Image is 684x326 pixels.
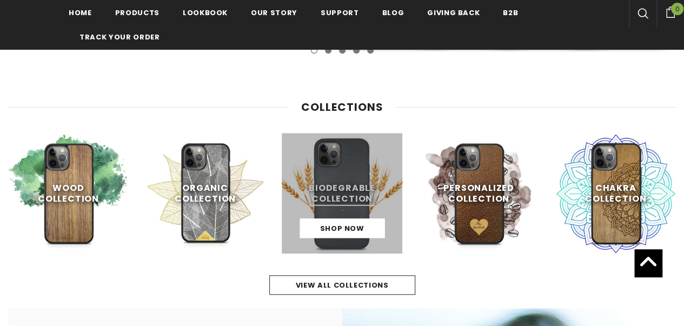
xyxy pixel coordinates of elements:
[320,223,364,234] span: Shop Now
[671,3,683,15] span: 0
[503,8,518,18] span: B2B
[269,275,415,295] a: view all collections
[79,24,160,49] a: Track your order
[183,8,228,18] span: Lookbook
[79,32,160,42] span: Track your order
[427,8,480,18] span: Giving back
[69,8,92,18] span: Home
[325,47,331,54] button: 2
[367,47,374,54] button: 5
[300,218,384,238] a: Shop Now
[115,8,160,18] span: Products
[251,8,297,18] span: Our Story
[339,47,346,54] button: 3
[382,8,404,18] span: Blog
[321,8,359,18] span: support
[296,280,389,290] span: view all collections
[656,5,684,18] a: 0
[353,47,360,54] button: 4
[301,99,383,115] span: Collections
[311,47,317,54] button: 1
